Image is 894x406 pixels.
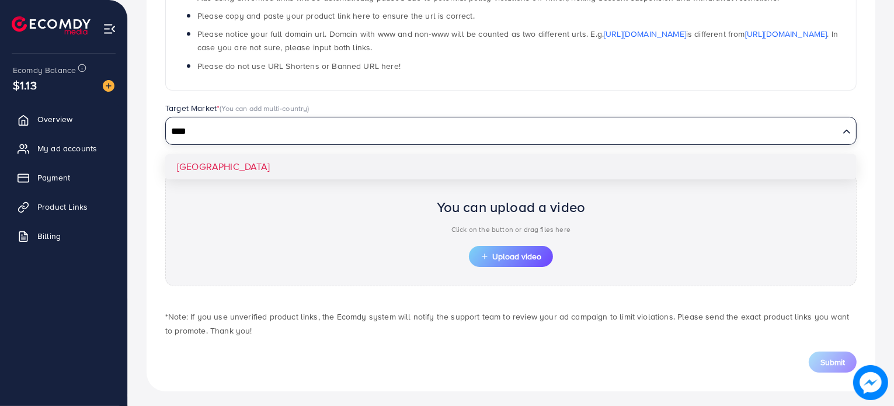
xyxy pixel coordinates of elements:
[13,77,37,93] span: $1.13
[37,143,97,154] span: My ad accounts
[9,166,119,189] a: Payment
[9,195,119,218] a: Product Links
[165,154,857,179] li: [GEOGRAPHIC_DATA]
[745,28,827,40] a: [URL][DOMAIN_NAME]
[13,64,76,76] span: Ecomdy Balance
[37,201,88,213] span: Product Links
[481,252,541,261] span: Upload video
[469,246,553,267] button: Upload video
[197,10,475,22] span: Please copy and paste your product link here to ensure the url is correct.
[37,113,72,125] span: Overview
[197,28,838,53] span: Please notice your full domain url. Domain with www and non-www will be counted as two different ...
[165,310,857,338] p: *Note: If you use unverified product links, the Ecomdy system will notify the support team to rev...
[9,137,119,160] a: My ad accounts
[820,356,845,368] span: Submit
[853,365,888,400] img: image
[165,102,309,114] label: Target Market
[37,230,61,242] span: Billing
[103,22,116,36] img: menu
[197,60,401,72] span: Please do not use URL Shortens or Banned URL here!
[103,80,114,92] img: image
[437,199,586,216] h2: You can upload a video
[437,223,586,237] p: Click on the button or drag files here
[220,103,309,113] span: (You can add multi-country)
[167,123,838,141] input: Search for option
[604,28,686,40] a: [URL][DOMAIN_NAME]
[165,117,857,145] div: Search for option
[9,224,119,248] a: Billing
[37,172,70,183] span: Payment
[809,352,857,373] button: Submit
[9,107,119,131] a: Overview
[12,16,91,34] img: logo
